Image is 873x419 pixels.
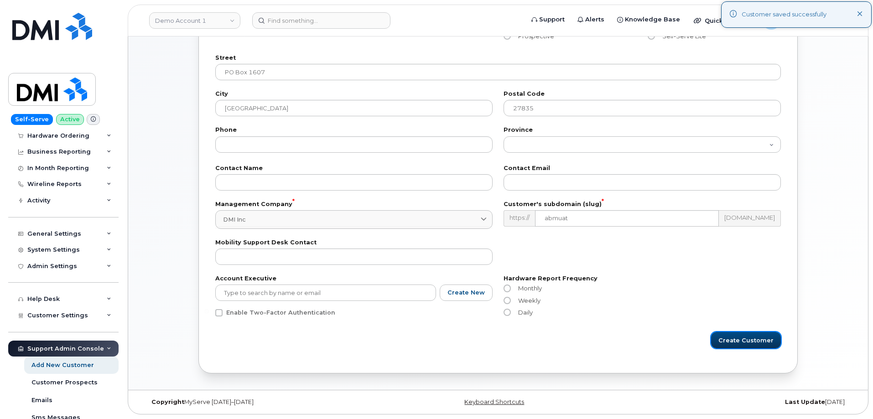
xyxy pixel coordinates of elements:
[504,91,781,97] label: Postal Code
[504,297,511,304] input: Weekly
[525,10,571,29] a: Support
[464,398,524,405] a: Keyboard Shortcuts
[785,398,825,405] strong: Last Update
[151,398,184,405] strong: Copyright
[718,336,774,345] span: Create Customer
[711,332,781,348] button: Create Customer
[215,210,493,229] a: DMI Inc
[440,285,493,301] button: Create New
[215,91,493,97] label: City
[514,285,542,292] span: Monthly
[585,15,604,24] span: Alerts
[215,55,781,61] label: Street
[571,10,611,29] a: Alerts
[616,398,852,406] div: [DATE]
[204,309,209,314] input: Enable Two-Factor Authentication
[514,297,540,304] span: Weekly
[611,10,686,29] a: Knowledge Base
[705,17,738,24] span: Quicklinks
[539,15,565,24] span: Support
[719,210,781,227] div: [DOMAIN_NAME]
[504,210,535,227] div: https://
[504,285,511,292] input: Monthly
[625,15,680,24] span: Knowledge Base
[514,309,533,316] span: Daily
[215,127,493,133] label: Phone
[215,276,436,282] label: Account Executive
[215,240,493,246] label: Mobility Support Desk Contact
[145,398,380,406] div: MyServe [DATE]–[DATE]
[742,10,826,19] div: Customer saved successfully
[504,202,781,207] label: Customer's subdomain (slug)
[223,215,246,224] span: DMI Inc
[504,166,781,171] label: Contact Email
[447,288,485,297] span: Create New
[504,309,511,316] input: Daily
[504,276,781,282] label: Hardware Report Frequency
[215,166,493,171] label: Contact Name
[504,127,781,133] label: Province
[687,11,754,30] div: Quicklinks
[149,12,240,29] a: Demo Account 1
[215,202,493,207] label: Management Company
[226,309,335,316] span: Enable Two-Factor Authentication
[252,12,390,29] input: Find something...
[215,285,436,301] input: Type to search by name or email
